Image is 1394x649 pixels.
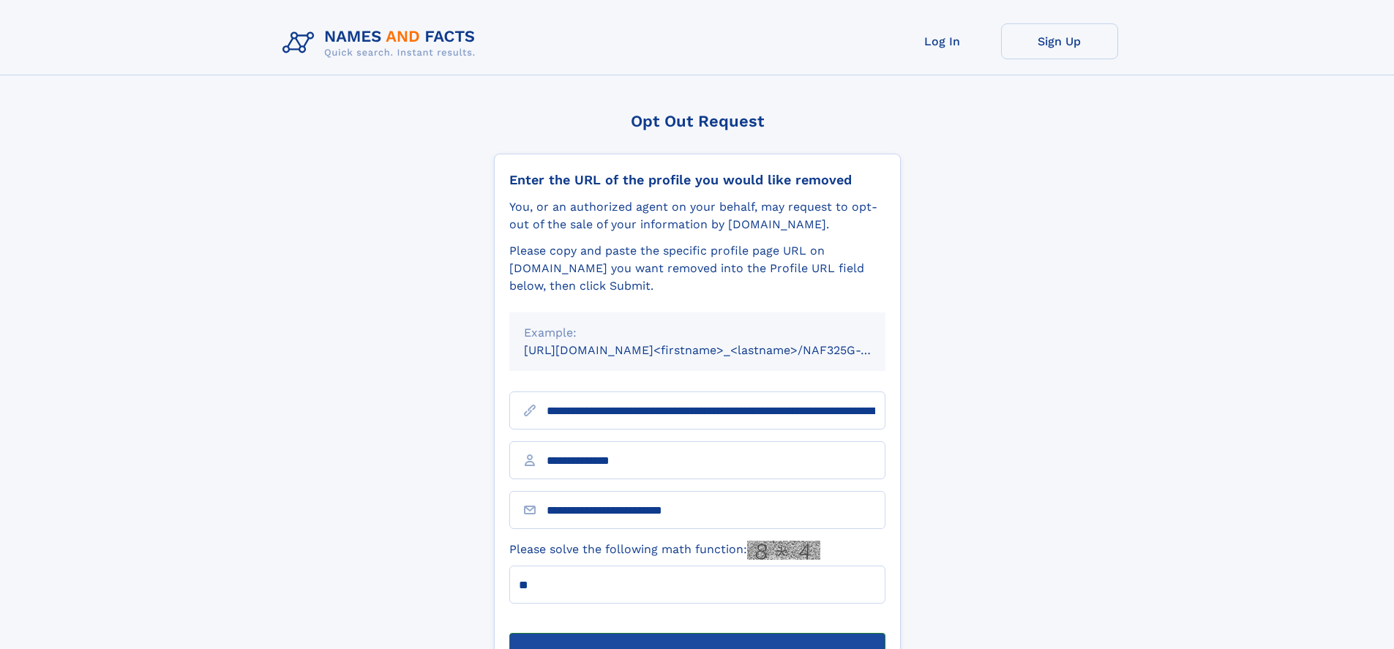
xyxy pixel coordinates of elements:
[494,112,901,130] div: Opt Out Request
[509,242,885,295] div: Please copy and paste the specific profile page URL on [DOMAIN_NAME] you want removed into the Pr...
[509,172,885,188] div: Enter the URL of the profile you would like removed
[524,343,913,357] small: [URL][DOMAIN_NAME]<firstname>_<lastname>/NAF325G-xxxxxxxx
[277,23,487,63] img: Logo Names and Facts
[509,198,885,233] div: You, or an authorized agent on your behalf, may request to opt-out of the sale of your informatio...
[509,541,820,560] label: Please solve the following math function:
[884,23,1001,59] a: Log In
[1001,23,1118,59] a: Sign Up
[524,324,871,342] div: Example:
